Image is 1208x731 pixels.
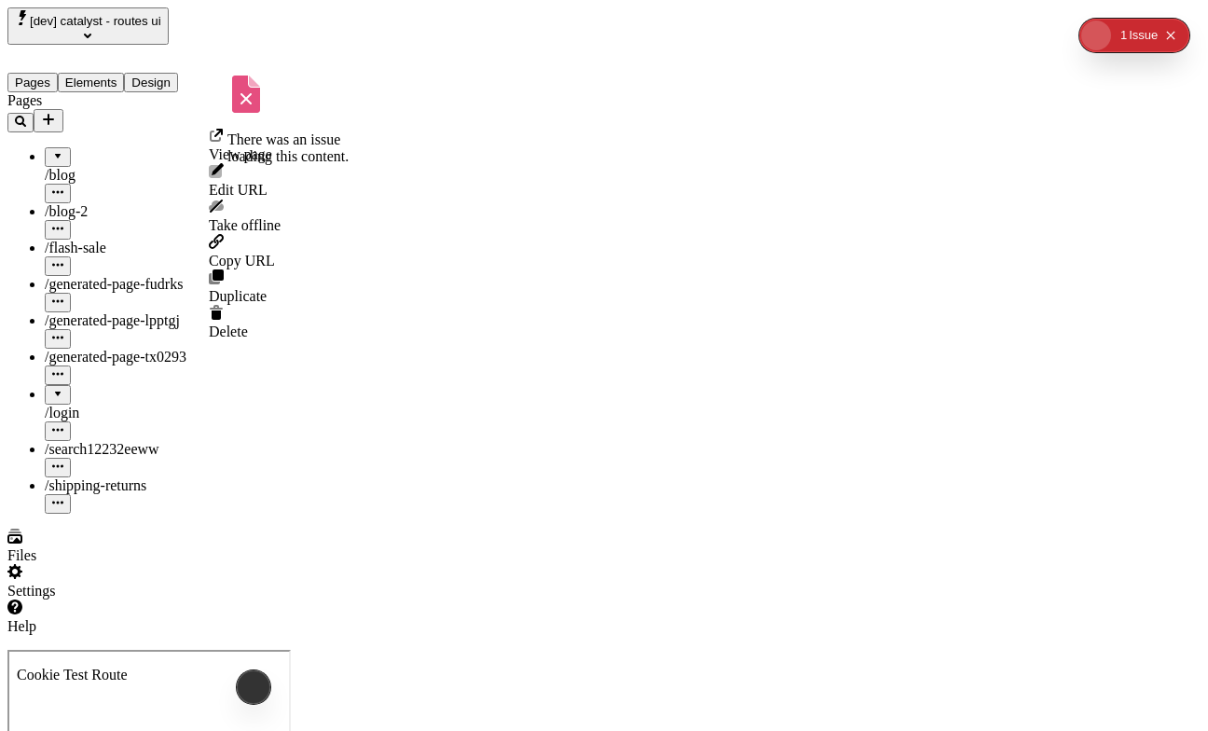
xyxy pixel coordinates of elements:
button: Elements [58,73,125,92]
div: Settings [7,583,231,600]
div: Help [7,618,231,635]
button: Pages [7,73,58,92]
p: There was an issue loading this content. [227,131,367,165]
span: /search12232eeww [45,441,159,457]
span: /generated-page-fudrks [45,276,183,292]
button: Design [124,73,178,92]
span: Take offline [209,217,281,233]
span: /blog [45,167,75,183]
span: /blog-2 [45,203,88,219]
span: Copy URL [209,253,275,269]
span: Edit URL [209,182,268,198]
span: [dev] catalyst - routes ui [30,14,161,28]
button: Select site [7,7,169,45]
button: Add new [34,109,63,132]
span: /generated-page-tx0293 [45,349,186,365]
span: /flash-sale [45,240,106,255]
span: Duplicate [209,288,267,304]
div: Pages [7,92,231,109]
span: /generated-page-lpptgj [45,312,180,328]
div: Files [7,547,231,564]
span: /login [45,405,79,421]
span: /shipping-returns [45,477,146,493]
span: View page [209,146,272,162]
span: Delete [209,324,248,339]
